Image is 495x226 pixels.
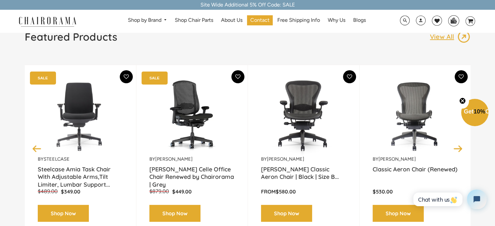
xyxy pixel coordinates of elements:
iframe: Tidio Chat [406,184,492,215]
a: Herman Miller Classic Aeron Chair | Black | Size B (Renewed) - chairorama Herman Miller Classic A... [261,75,346,156]
a: [PERSON_NAME] Celle Office Chair Renewed by Chairorama | Grey [149,166,235,182]
span: Blogs [353,17,366,24]
a: Classic Aeron Chair (Renewed) [373,166,458,182]
a: Contact [247,15,273,25]
span: Shop Chair Parts [175,17,213,24]
img: chairorama [15,16,80,27]
span: Get Off [464,108,494,115]
a: Shop Now [38,205,89,222]
p: by [38,156,123,162]
button: Add To Wishlist [343,70,356,83]
img: image_13.png [457,30,470,43]
text: SALE [38,76,48,80]
button: Close teaser [456,94,469,109]
button: Add To Wishlist [231,70,244,83]
span: $489.00 [38,188,58,194]
span: Contact [250,17,269,24]
p: View All [430,33,457,41]
p: From [261,188,346,195]
a: [PERSON_NAME] [155,156,193,162]
h1: Featured Products [25,30,117,43]
a: Blogs [350,15,369,25]
span: $449.00 [172,188,192,195]
img: Amia Chair by chairorama.com [38,75,123,156]
a: Steelcase [44,156,70,162]
span: $530.00 [373,188,393,195]
a: About Us [218,15,246,25]
a: Herman Miller Celle Office Chair Renewed by Chairorama | Grey - chairorama Herman Miller Celle Of... [149,75,235,156]
p: by [149,156,235,162]
img: Herman Miller Classic Aeron Chair | Black | Size B (Renewed) - chairorama [261,75,346,156]
div: Get10%OffClose teaser [461,100,488,127]
a: Why Us [324,15,349,25]
button: Add To Wishlist [455,70,468,83]
a: Shop Now [261,205,312,222]
p: by [373,156,458,162]
a: Amia Chair by chairorama.com Renewed Amia Chair chairorama.com [38,75,123,156]
span: $879.00 [149,188,169,194]
a: Classic Aeron Chair (Renewed) - chairorama Classic Aeron Chair (Renewed) - chairorama [373,75,458,156]
a: [PERSON_NAME] [267,156,304,162]
a: Shop Now [149,205,200,222]
p: by [261,156,346,162]
a: Free Shipping Info [274,15,323,25]
span: Free Shipping Info [277,17,320,24]
button: Add To Wishlist [120,70,133,83]
button: Next [452,143,464,154]
a: Steelcase Amia Task Chair With Adjustable Arms,Tilt Limiter, Lumbar Support... [38,166,123,182]
button: Previous [31,143,43,154]
a: [PERSON_NAME] [378,156,416,162]
img: Classic Aeron Chair (Renewed) - chairorama [373,75,458,156]
a: Shop Chair Parts [172,15,216,25]
img: Herman Miller Celle Office Chair Renewed by Chairorama | Grey - chairorama [149,75,235,156]
nav: DesktopNavigation [108,15,386,27]
text: SALE [149,76,159,80]
a: Featured Products [25,30,117,48]
span: $349.00 [61,188,80,195]
a: Shop Now [373,205,424,222]
span: About Us [221,17,242,24]
a: [PERSON_NAME] Classic Aeron Chair | Black | Size B... [261,166,346,182]
a: View All [430,30,470,43]
a: Shop by Brand [125,15,171,25]
span: Why Us [328,17,345,24]
span: $580.00 [276,188,296,195]
span: 10% [474,108,485,115]
img: WhatsApp_Image_2024-07-12_at_16.23.01.webp [448,16,459,25]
